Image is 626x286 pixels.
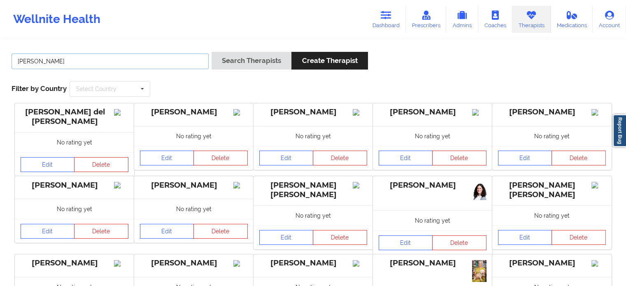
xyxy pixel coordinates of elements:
[114,182,128,188] img: Image%2Fplaceholer-image.png
[379,151,433,165] a: Edit
[134,126,254,146] div: No rating yet
[498,181,606,200] div: [PERSON_NAME] [PERSON_NAME]
[233,182,248,188] img: Image%2Fplaceholer-image.png
[478,6,512,33] a: Coaches
[15,132,134,152] div: No rating yet
[259,230,314,245] a: Edit
[140,181,248,190] div: [PERSON_NAME]
[21,181,128,190] div: [PERSON_NAME]
[140,107,248,117] div: [PERSON_NAME]
[552,230,606,245] button: Delete
[613,114,626,147] a: Report Bug
[12,84,67,93] span: Filter by Country
[379,235,433,250] a: Edit
[254,126,373,146] div: No rating yet
[21,157,75,172] a: Edit
[498,230,552,245] a: Edit
[353,260,367,267] img: Image%2Fplaceholer-image.png
[379,107,486,117] div: [PERSON_NAME]
[291,52,368,70] button: Create Therapist
[193,224,248,239] button: Delete
[492,205,612,226] div: No rating yet
[233,260,248,267] img: Image%2Fplaceholer-image.png
[74,224,128,239] button: Delete
[472,260,486,282] img: 55fba4a8-42a8-43ff-b3dc-cea620087a60_silvia_psychtoday_profile_pic.jpeg
[379,258,486,268] div: [PERSON_NAME]
[254,205,373,226] div: No rating yet
[74,157,128,172] button: Delete
[313,230,367,245] button: Delete
[259,151,314,165] a: Edit
[373,126,492,146] div: No rating yet
[21,258,128,268] div: [PERSON_NAME]
[212,52,291,70] button: Search Therapists
[379,181,486,190] div: [PERSON_NAME]
[193,151,248,165] button: Delete
[593,6,626,33] a: Account
[472,182,486,200] img: 35a721bb-0680-4df3-a0c7-d9a95e1bc5b8_IMG_0129.jpeg
[498,151,552,165] a: Edit
[21,224,75,239] a: Edit
[373,210,492,230] div: No rating yet
[259,107,367,117] div: [PERSON_NAME]
[15,199,134,219] div: No rating yet
[498,107,606,117] div: [PERSON_NAME]
[233,109,248,116] img: Image%2Fplaceholer-image.png
[446,6,478,33] a: Admins
[472,109,486,116] img: Image%2Fplaceholer-image.png
[432,235,486,250] button: Delete
[552,151,606,165] button: Delete
[313,151,367,165] button: Delete
[551,6,593,33] a: Medications
[353,182,367,188] img: Image%2Fplaceholer-image.png
[140,258,248,268] div: [PERSON_NAME]
[12,53,209,69] input: Search Keywords
[114,260,128,267] img: Image%2Fplaceholer-image.png
[259,181,367,200] div: [PERSON_NAME] [PERSON_NAME]
[591,260,606,267] img: Image%2Fplaceholer-image.png
[406,6,447,33] a: Prescribers
[498,258,606,268] div: [PERSON_NAME]
[140,224,194,239] a: Edit
[76,86,116,92] div: Select Country
[353,109,367,116] img: Image%2Fplaceholer-image.png
[134,199,254,219] div: No rating yet
[512,6,551,33] a: Therapists
[259,258,367,268] div: [PERSON_NAME]
[21,107,128,126] div: [PERSON_NAME] del [PERSON_NAME]
[591,109,606,116] img: Image%2Fplaceholer-image.png
[114,109,128,116] img: Image%2Fplaceholer-image.png
[591,182,606,188] img: Image%2Fplaceholer-image.png
[492,126,612,146] div: No rating yet
[366,6,406,33] a: Dashboard
[140,151,194,165] a: Edit
[432,151,486,165] button: Delete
